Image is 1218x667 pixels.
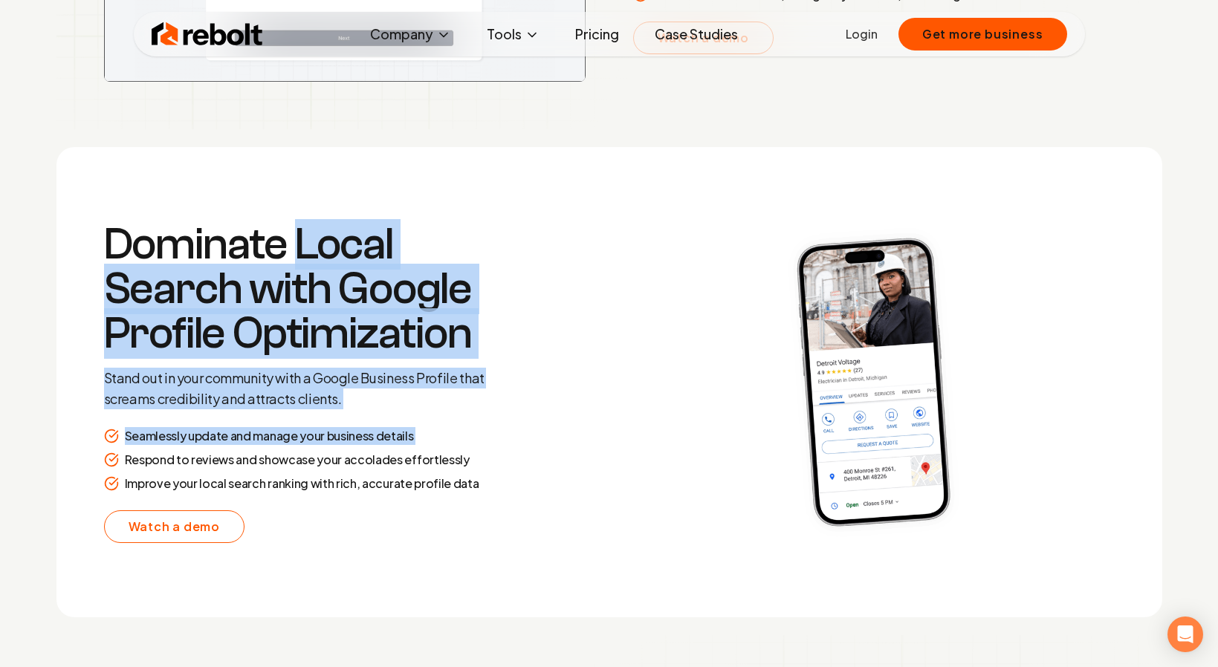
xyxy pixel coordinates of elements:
p: Respond to reviews and showcase your accolades effortlessly [125,451,470,469]
a: Case Studies [643,19,750,49]
img: Social Preview [633,195,1115,570]
div: Open Intercom Messenger [1167,616,1203,652]
p: Stand out in your community with a Google Business Profile that screams credibility and attracts ... [104,368,532,409]
p: Improve your local search ranking with rich, accurate profile data [125,475,479,492]
button: Get more business [898,18,1067,51]
a: Watch a demo [104,510,245,543]
a: Pricing [563,19,631,49]
img: Rebolt Logo [152,19,263,49]
button: Tools [475,19,551,49]
button: Company [358,19,463,49]
h3: Dominate Local Search with Google Profile Optimization [104,222,532,356]
a: Login [846,25,878,43]
p: Seamlessly update and manage your business details [125,427,414,445]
